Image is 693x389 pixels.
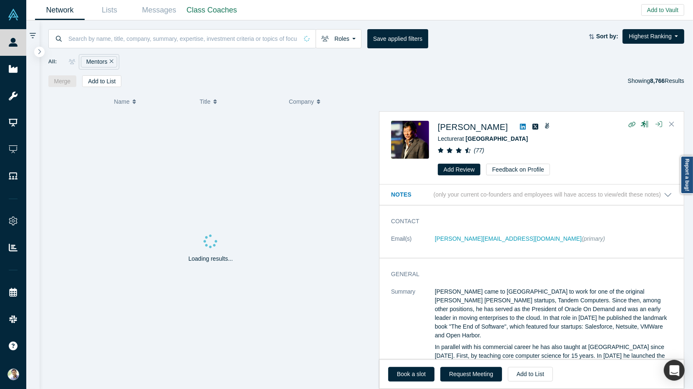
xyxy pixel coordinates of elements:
span: Name [114,93,129,110]
button: Feedback on Profile [486,164,550,175]
p: Loading results... [188,254,233,263]
a: [GEOGRAPHIC_DATA] [466,135,528,142]
span: Results [650,77,684,84]
button: Save applied filters [367,29,428,48]
button: Roles [316,29,362,48]
button: Company [289,93,369,110]
a: Network [35,0,85,20]
input: Search by name, title, company, summary, expertise, investment criteria or topics of focus [68,29,298,48]
button: Close [665,118,678,131]
h3: Notes [391,190,432,199]
button: Add to Vault [641,4,684,16]
button: Remove Filter [107,57,113,67]
span: Title [200,93,211,110]
button: Add to List [82,75,121,87]
div: Mentors [81,56,117,67]
a: [PERSON_NAME] [438,122,508,132]
img: Timothy Chou's Profile Image [391,121,429,159]
div: Showing [628,75,684,87]
img: Ravi Belani's Account [8,369,19,380]
span: Lecturer at [438,135,528,142]
button: Name [114,93,191,110]
h3: General [391,270,660,279]
button: Add to List [508,367,553,382]
p: (only your current co-founders and employees will have access to view/edit these notes) [434,191,661,198]
p: [PERSON_NAME] came to [GEOGRAPHIC_DATA] to work for one of the original [PERSON_NAME] [PERSON_NAM... [435,287,672,340]
a: [PERSON_NAME][EMAIL_ADDRESS][DOMAIN_NAME] [435,235,582,242]
a: Book a slot [388,367,434,382]
strong: Sort by: [596,33,618,40]
button: Highest Ranking [623,29,684,44]
button: Notes (only your current co-founders and employees will have access to view/edit these notes) [391,190,672,199]
a: Messages [134,0,184,20]
span: (primary) [582,235,605,242]
h3: Contact [391,217,660,226]
span: Company [289,93,314,110]
a: Lists [85,0,134,20]
strong: 8,766 [650,77,665,84]
dt: Email(s) [391,234,435,252]
span: All: [48,57,57,66]
i: ( 77 ) [474,147,485,154]
button: Add Review [438,164,481,175]
button: Request Meeting [440,367,502,382]
a: Class Coaches [184,0,240,20]
button: Merge [48,75,77,87]
a: Report a bug! [680,156,693,194]
img: Alchemist Vault Logo [8,9,19,20]
button: Title [200,93,280,110]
